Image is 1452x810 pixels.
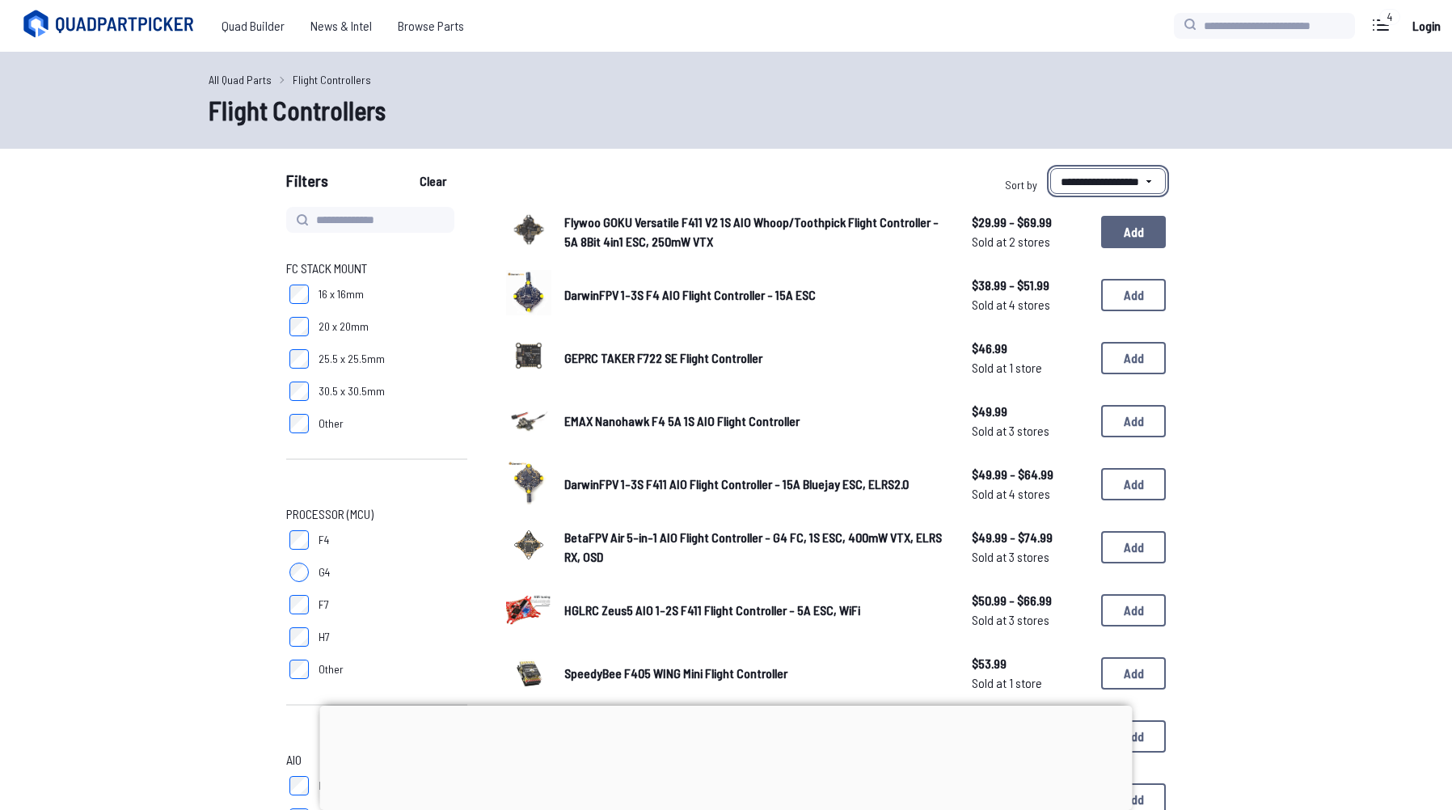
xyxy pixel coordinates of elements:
[972,232,1088,251] span: Sold at 2 stores
[1101,216,1166,248] button: Add
[564,665,787,681] span: SpeedyBee F405 WING Mini Flight Controller
[972,547,1088,567] span: Sold at 3 stores
[506,459,551,504] img: image
[298,10,385,42] a: News & Intel
[319,778,413,794] span: Flight Controller Only
[506,459,551,509] a: image
[506,522,551,572] a: image
[1407,10,1446,42] a: Login
[972,213,1088,232] span: $29.99 - $69.99
[972,591,1088,610] span: $50.99 - $66.99
[1101,657,1166,690] button: Add
[506,270,551,320] a: image
[286,259,367,278] span: FC Stack Mount
[1050,168,1166,194] select: Sort by
[286,168,328,200] span: Filters
[1101,720,1166,753] button: Add
[506,648,551,698] a: image
[1101,279,1166,311] button: Add
[385,10,477,42] a: Browse Parts
[319,286,364,302] span: 16 x 16mm
[564,475,946,494] a: DarwinFPV 1-3S F411 AIO Flight Controller - 15A Bluejay ESC, ELRS2.0
[289,627,309,647] input: H7
[506,585,551,635] a: image
[1379,9,1400,25] div: 4
[286,504,374,524] span: Processor (MCU)
[564,214,939,249] span: Flywoo GOKU Versatile F411 V2 1S AIO Whoop/Toothpick Flight Controller - 5A 8Bit 4in1 ESC, 250mW VTX
[972,276,1088,295] span: $38.99 - $51.99
[972,295,1088,314] span: Sold at 4 stores
[319,351,385,367] span: 25.5 x 25.5mm
[289,563,309,582] input: G4
[209,71,272,88] a: All Quad Parts
[209,10,298,42] a: Quad Builder
[972,402,1088,421] span: $49.99
[506,396,551,441] img: image
[286,750,302,770] span: AIO
[506,207,551,252] img: image
[1101,531,1166,563] button: Add
[319,661,344,677] span: Other
[293,71,371,88] a: Flight Controllers
[564,213,946,251] a: Flywoo GOKU Versatile F411 V2 1S AIO Whoop/Toothpick Flight Controller - 5A 8Bit 4in1 ESC, 250mW VTX
[289,595,309,614] input: F7
[564,285,946,305] a: DarwinFPV 1-3S F4 AIO Flight Controller - 15A ESC
[564,601,946,620] a: HGLRC Zeus5 AIO 1-2S F411 Flight Controller - 5A ESC, WiFi
[1005,178,1037,192] span: Sort by
[564,602,860,618] span: HGLRC Zeus5 AIO 1-2S F411 Flight Controller - 5A ESC, WiFi
[289,285,309,304] input: 16 x 16mm
[506,333,551,378] img: image
[209,91,1243,129] h1: Flight Controllers
[564,529,942,564] span: BetaFPV Air 5-in-1 AIO Flight Controller - G4 FC, 1S ESC, 400mW VTX, ELRS RX, OSD
[972,421,1088,441] span: Sold at 3 stores
[972,528,1088,547] span: $49.99 - $74.99
[319,532,329,548] span: F4
[289,530,309,550] input: F4
[972,358,1088,378] span: Sold at 1 store
[289,660,309,679] input: Other
[319,629,330,645] span: H7
[1101,594,1166,626] button: Add
[289,317,309,336] input: 20 x 20mm
[564,287,816,302] span: DarwinFPV 1-3S F4 AIO Flight Controller - 15A ESC
[972,610,1088,630] span: Sold at 3 stores
[1101,342,1166,374] button: Add
[320,706,1133,806] iframe: Advertisement
[564,664,946,683] a: SpeedyBee F405 WING Mini Flight Controller
[506,522,551,567] img: image
[564,528,946,567] a: BetaFPV Air 5-in-1 AIO Flight Controller - G4 FC, 1S ESC, 400mW VTX, ELRS RX, OSD
[1101,468,1166,500] button: Add
[289,382,309,401] input: 30.5 x 30.5mm
[564,411,946,431] a: EMAX Nanohawk F4 5A 1S AIO Flight Controller
[506,270,551,315] img: image
[564,350,762,365] span: GEPRC TAKER F722 SE Flight Controller
[972,654,1088,673] span: $53.99
[506,396,551,446] a: image
[319,319,369,335] span: 20 x 20mm
[506,585,551,631] img: image
[972,465,1088,484] span: $49.99 - $64.99
[1101,405,1166,437] button: Add
[506,333,551,383] a: image
[289,414,309,433] input: Other
[972,339,1088,358] span: $46.99
[406,168,460,194] button: Clear
[564,348,946,368] a: GEPRC TAKER F722 SE Flight Controller
[972,484,1088,504] span: Sold at 4 stores
[564,476,909,491] span: DarwinFPV 1-3S F411 AIO Flight Controller - 15A Bluejay ESC, ELRS2.0
[319,383,385,399] span: 30.5 x 30.5mm
[564,413,800,428] span: EMAX Nanohawk F4 5A 1S AIO Flight Controller
[972,673,1088,693] span: Sold at 1 store
[319,416,344,432] span: Other
[506,648,551,694] img: image
[319,564,330,580] span: G4
[289,349,309,369] input: 25.5 x 25.5mm
[319,597,329,613] span: F7
[289,776,309,795] input: Flight Controller Only
[506,207,551,257] a: image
